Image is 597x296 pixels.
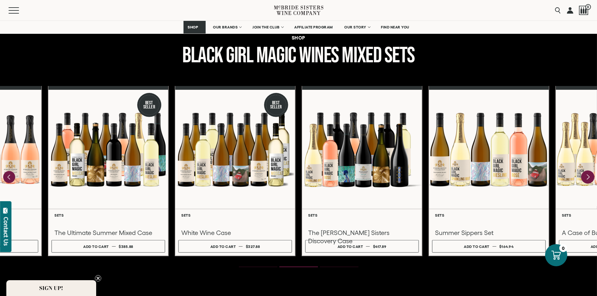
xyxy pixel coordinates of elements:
span: Mixed [342,42,382,69]
h3: The Ultimate Summer Mixed Case [55,229,162,237]
span: black [182,42,223,69]
a: McBride Sisters Full Set Sets The [PERSON_NAME] Sisters Discovery Case Add to cart $417.89 [302,86,422,256]
button: Next [581,170,594,184]
div: SIGN UP!Close teaser [6,280,96,296]
div: Add to cart [83,242,109,251]
a: SHOP [183,21,206,34]
button: Add to cart $164.94 [432,240,545,253]
a: OUR BRANDS [209,21,245,34]
a: Best Seller The Ultimate Summer Mixed Case Sets The Ultimate Summer Mixed Case Add to cart $385.88 [48,86,169,256]
span: $385.88 [119,244,133,249]
span: girl [226,42,253,69]
a: FIND NEAR YOU [377,21,414,34]
span: Sets [384,42,415,69]
h3: Summer Sippers Set [435,229,542,237]
a: Best Seller White Wine Case Sets White Wine Case Add to cart $327.88 [175,86,295,256]
div: Add to cart [338,242,363,251]
a: Summer Sippers Set Sets Summer Sippers Set Add to cart $164.94 [428,86,549,256]
div: Add to cart [210,242,236,251]
span: 0 [585,4,591,10]
h3: White Wine Case [182,229,289,237]
span: JOIN THE CLUB [252,25,280,29]
h6: Sets [55,213,162,217]
span: magic [256,42,296,69]
span: $417.89 [373,244,387,249]
button: Add to cart $417.89 [305,240,419,253]
div: Add to cart [464,242,489,251]
button: Close teaser [95,275,101,281]
button: Mobile Menu Trigger [9,7,31,14]
h6: Sets [435,213,542,217]
span: $164.94 [499,244,514,249]
button: Add to cart $385.88 [52,240,165,253]
a: AFFILIATE PROGRAM [290,21,337,34]
a: OUR STORY [340,21,374,34]
span: OUR STORY [344,25,366,29]
button: Previous [3,171,15,183]
span: wines [299,42,339,69]
button: Add to cart $327.88 [178,240,292,253]
span: SIGN UP! [40,284,63,292]
h6: Sets [308,213,415,217]
span: FIND NEAR YOU [381,25,410,29]
span: $327.88 [246,244,260,249]
div: 0 [559,244,567,252]
div: Contact Us [3,217,9,246]
span: OUR BRANDS [213,25,238,29]
a: JOIN THE CLUB [248,21,287,34]
h6: Sets [182,213,289,217]
span: AFFILIATE PROGRAM [295,25,333,29]
h3: The [PERSON_NAME] Sisters Discovery Case [308,229,415,245]
span: SHOP [188,25,198,29]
